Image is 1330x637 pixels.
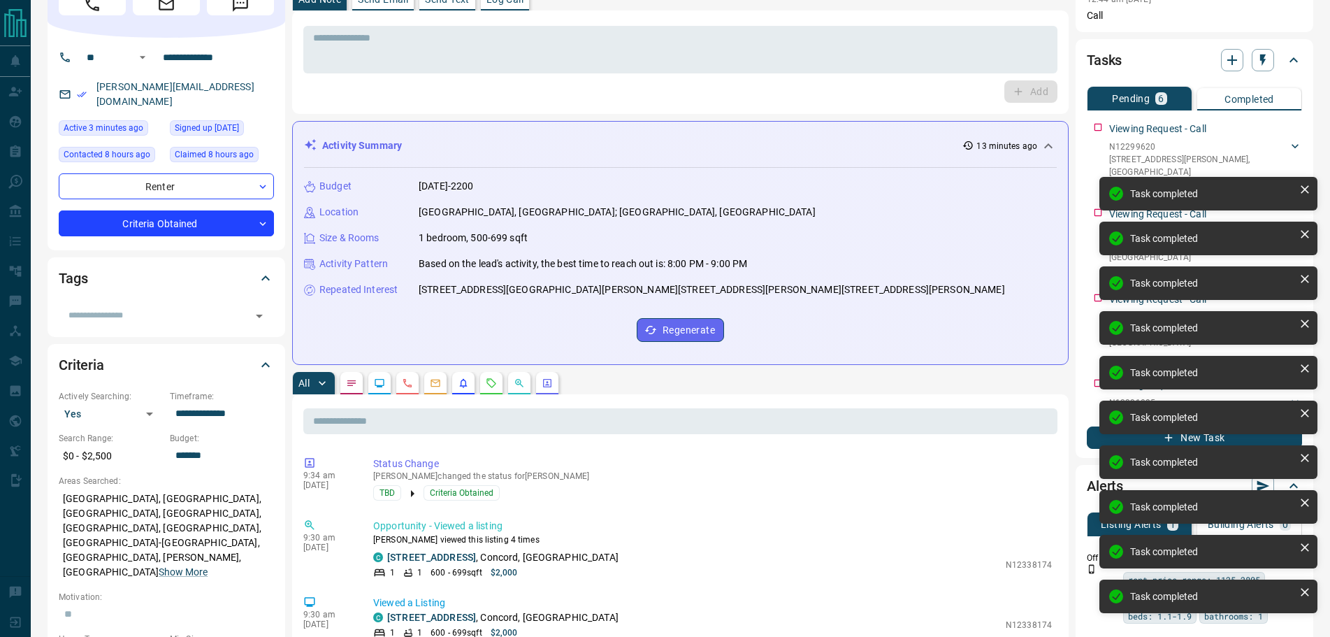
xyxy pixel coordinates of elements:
[419,282,1005,297] p: [STREET_ADDRESS][GEOGRAPHIC_DATA][PERSON_NAME][STREET_ADDRESS][PERSON_NAME][STREET_ADDRESS][PERSO...
[1087,49,1122,71] h2: Tasks
[373,534,1052,546] p: [PERSON_NAME] viewed this listing 4 times
[298,378,310,388] p: All
[1087,8,1302,23] p: Call
[419,205,816,220] p: [GEOGRAPHIC_DATA], [GEOGRAPHIC_DATA]; [GEOGRAPHIC_DATA], [GEOGRAPHIC_DATA]
[1006,559,1052,571] p: N12338174
[175,148,254,162] span: Claimed 8 hours ago
[303,543,352,552] p: [DATE]
[1087,552,1115,564] p: Off
[491,566,518,579] p: $2,000
[59,390,163,403] p: Actively Searching:
[170,120,274,140] div: Mon Dec 07 2020
[1130,501,1294,513] div: Task completed
[1112,94,1150,103] p: Pending
[303,533,352,543] p: 9:30 am
[59,348,274,382] div: Criteria
[486,378,497,389] svg: Requests
[96,81,254,107] a: [PERSON_NAME][EMAIL_ADDRESS][DOMAIN_NAME]
[250,306,269,326] button: Open
[59,267,87,289] h2: Tags
[419,179,473,194] p: [DATE]-2200
[430,378,441,389] svg: Emails
[402,378,413,389] svg: Calls
[170,432,274,445] p: Budget:
[59,445,163,468] p: $0 - $2,500
[170,147,274,166] div: Tue Aug 12 2025
[303,471,352,480] p: 9:34 am
[387,550,619,565] p: , Concord, [GEOGRAPHIC_DATA]
[1130,457,1294,468] div: Task completed
[64,148,150,162] span: Contacted 8 hours ago
[59,403,163,425] div: Yes
[175,121,239,135] span: Signed up [DATE]
[373,519,1052,534] p: Opportunity - Viewed a listing
[373,596,1052,610] p: Viewed a Listing
[322,138,402,153] p: Activity Summary
[1087,564,1097,574] svg: Push Notification Only
[64,121,143,135] span: Active 3 minutes ago
[319,205,359,220] p: Location
[59,120,163,140] div: Tue Aug 12 2025
[346,378,357,389] svg: Notes
[1224,94,1274,104] p: Completed
[1130,591,1294,602] div: Task completed
[387,610,619,625] p: , Concord, [GEOGRAPHIC_DATA]
[380,486,395,500] span: TBD
[303,620,352,629] p: [DATE]
[430,486,493,500] span: Criteria Obtained
[417,566,422,579] p: 1
[374,378,385,389] svg: Lead Browsing Activity
[1130,233,1294,244] div: Task completed
[159,565,208,580] button: Show More
[303,480,352,490] p: [DATE]
[1087,469,1302,503] div: Alerts
[1130,188,1294,199] div: Task completed
[1130,412,1294,423] div: Task completed
[419,257,747,271] p: Based on the lead's activity, the best time to reach out is: 8:00 PM - 9:00 PM
[59,354,104,376] h2: Criteria
[390,566,395,579] p: 1
[59,262,274,295] div: Tags
[387,612,476,623] a: [STREET_ADDRESS]
[431,566,482,579] p: 600 - 699 sqft
[1130,278,1294,289] div: Task completed
[1130,367,1294,378] div: Task completed
[514,378,525,389] svg: Opportunities
[319,179,352,194] p: Budget
[319,282,398,297] p: Repeated Interest
[59,210,274,236] div: Criteria Obtained
[976,140,1037,152] p: 13 minutes ago
[59,487,274,584] p: [GEOGRAPHIC_DATA], [GEOGRAPHIC_DATA], [GEOGRAPHIC_DATA], [GEOGRAPHIC_DATA], [GEOGRAPHIC_DATA], [G...
[1006,619,1052,631] p: N12338174
[373,613,383,622] div: condos.ca
[373,552,383,562] div: condos.ca
[304,133,1057,159] div: Activity Summary13 minutes ago
[1109,122,1206,136] p: Viewing Request - Call
[59,432,163,445] p: Search Range:
[542,378,553,389] svg: Agent Actions
[458,378,469,389] svg: Listing Alerts
[59,147,163,166] div: Tue Aug 12 2025
[1130,322,1294,334] div: Task completed
[1158,94,1164,103] p: 6
[1130,546,1294,557] div: Task completed
[1087,475,1123,497] h2: Alerts
[77,90,87,99] svg: Email Verified
[1087,427,1302,449] button: New Task
[319,257,388,271] p: Activity Pattern
[373,471,1052,481] p: [PERSON_NAME] changed the status for [PERSON_NAME]
[419,231,528,245] p: 1 bedroom, 500-699 sqft
[637,318,724,342] button: Regenerate
[134,49,151,66] button: Open
[59,475,274,487] p: Areas Searched:
[387,552,476,563] a: [STREET_ADDRESS]
[319,231,380,245] p: Size & Rooms
[170,390,274,403] p: Timeframe:
[303,610,352,620] p: 9:30 am
[59,173,274,199] div: Renter
[1087,43,1302,77] div: Tasks
[373,457,1052,471] p: Status Change
[59,591,274,603] p: Motivation:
